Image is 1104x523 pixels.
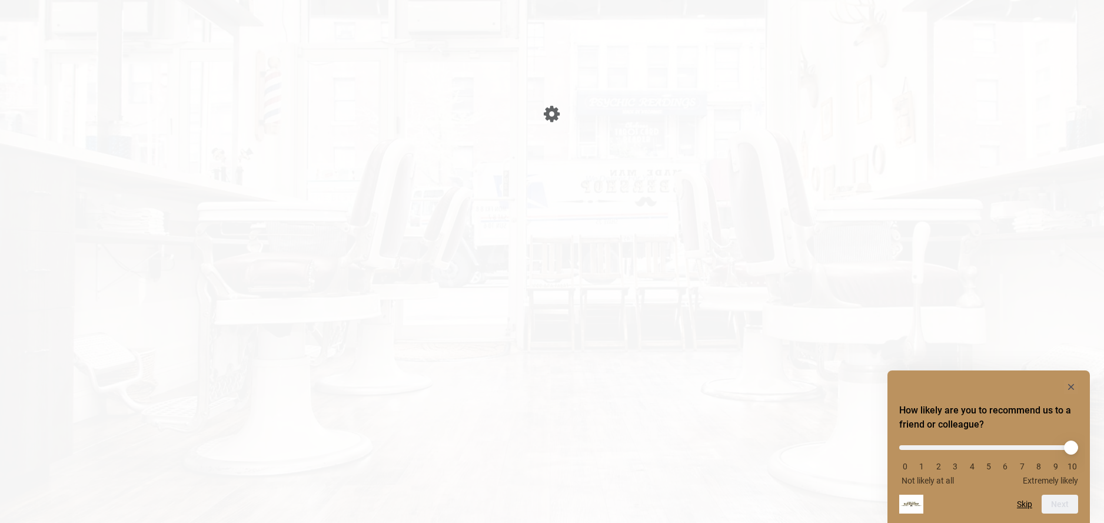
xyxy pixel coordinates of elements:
li: 0 [899,462,911,471]
li: 3 [949,462,961,471]
div: How likely are you to recommend us to a friend or colleague? Select an option from 0 to 10, with ... [899,436,1078,485]
span: Not likely at all [902,476,954,485]
li: 7 [1016,462,1028,471]
li: 5 [983,462,995,471]
li: 2 [933,462,945,471]
span: Extremely likely [1023,476,1078,485]
li: 4 [966,462,978,471]
li: 9 [1050,462,1062,471]
button: Hide survey [1064,380,1078,394]
li: 1 [916,462,927,471]
div: How likely are you to recommend us to a friend or colleague? Select an option from 0 to 10, with ... [899,380,1078,514]
li: 8 [1033,462,1045,471]
button: Next question [1042,495,1078,514]
button: Skip [1017,499,1032,509]
h2: How likely are you to recommend us to a friend or colleague? Select an option from 0 to 10, with ... [899,403,1078,432]
li: 6 [999,462,1011,471]
li: 10 [1066,462,1078,471]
